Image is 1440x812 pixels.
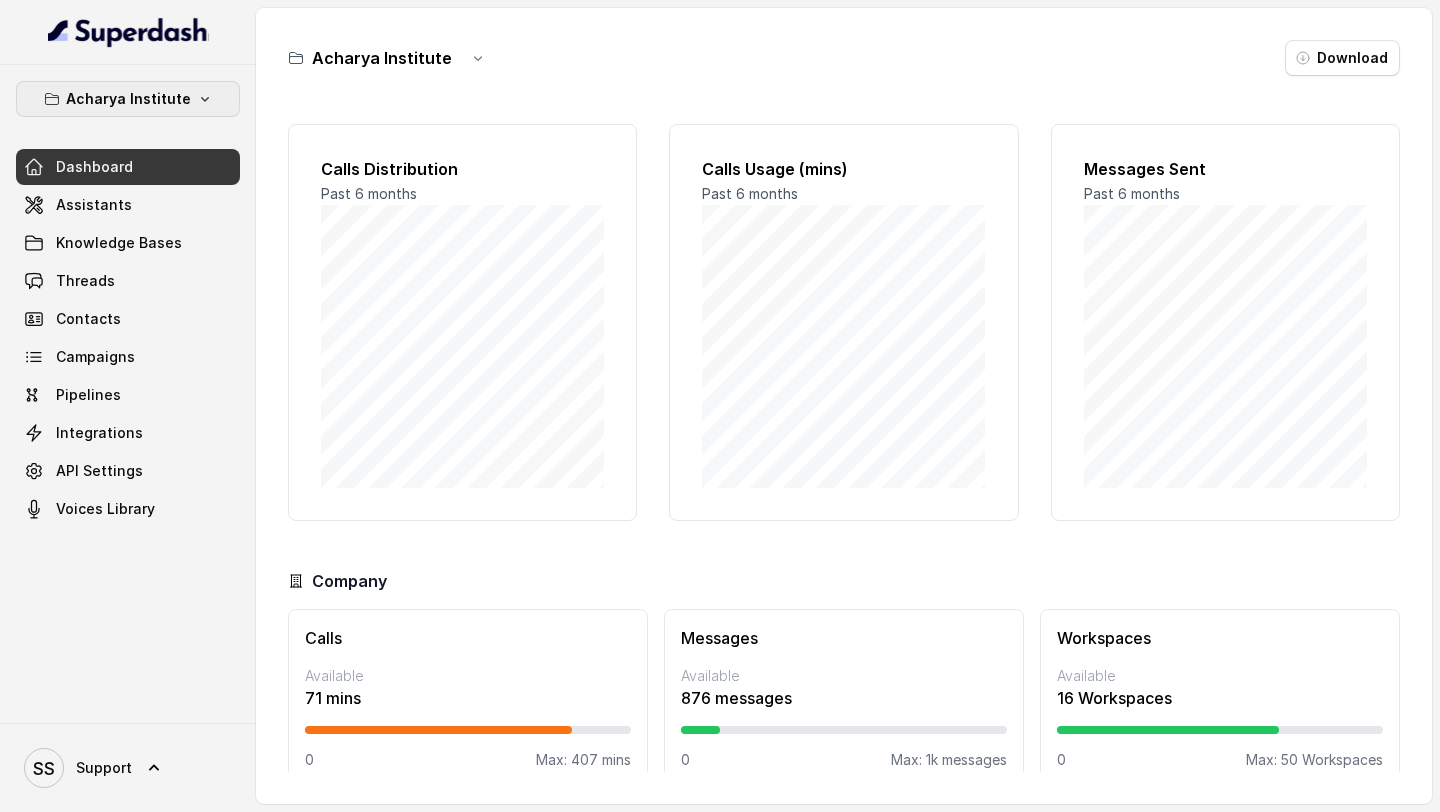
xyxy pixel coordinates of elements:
a: Voices Library [16,491,240,527]
h2: Messages Sent [1084,157,1367,181]
span: Assistants [56,195,132,215]
a: Integrations [16,415,240,451]
span: API Settings [56,461,143,481]
img: light.svg [48,16,209,48]
p: 876 messages [681,686,1007,710]
span: Knowledge Bases [56,233,182,253]
span: Campaigns [56,347,135,367]
span: Threads [56,271,115,291]
h2: Calls Usage (mins) [702,157,985,181]
p: Max: 50 Workspaces [1246,750,1383,770]
span: Support [76,758,132,778]
text: SS [33,758,55,779]
a: Campaigns [16,339,240,375]
p: 0 [681,750,690,770]
p: Max: 407 mins [536,750,631,770]
h3: Workspaces [1057,626,1383,650]
p: 0 [305,750,314,770]
button: Acharya Institute [16,81,240,117]
span: Pipelines [56,385,121,405]
h3: Messages [681,626,1007,650]
p: Max: 1k messages [891,750,1007,770]
span: Dashboard [56,157,133,177]
h2: Calls Distribution [321,157,604,181]
h3: Calls [305,626,631,650]
span: Past 6 months [1084,185,1180,202]
span: Contacts [56,309,121,329]
a: Pipelines [16,377,240,413]
p: Acharya Institute [66,87,191,111]
p: 71 mins [305,686,631,710]
a: Threads [16,263,240,299]
p: Available [681,666,1007,686]
a: Contacts [16,301,240,337]
span: Integrations [56,423,143,443]
h3: Company [312,569,387,593]
p: 0 [1057,750,1066,770]
a: Dashboard [16,149,240,185]
h3: Acharya Institute [312,46,452,70]
a: API Settings [16,453,240,489]
p: Available [1057,666,1383,686]
span: Past 6 months [702,185,798,202]
a: Support [16,740,240,796]
span: Voices Library [56,499,155,519]
button: Download [1285,40,1400,76]
a: Assistants [16,187,240,223]
a: Knowledge Bases [16,225,240,261]
span: Past 6 months [321,185,417,202]
p: 16 Workspaces [1057,686,1383,710]
p: Available [305,666,631,686]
